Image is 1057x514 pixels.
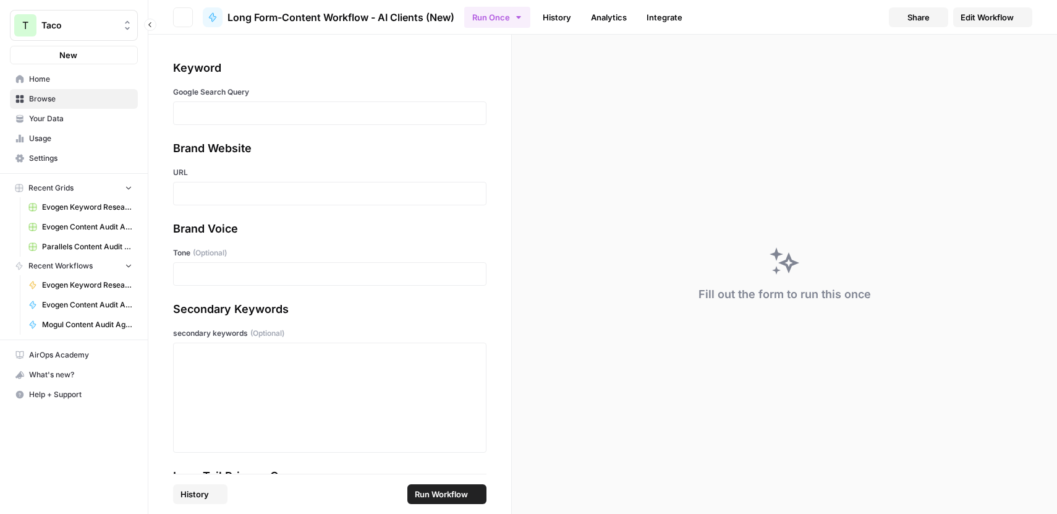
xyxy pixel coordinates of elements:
[889,7,948,27] button: Share
[42,319,132,330] span: Mogul Content Audit Agent
[173,328,486,339] label: secondary keywords
[41,19,116,32] span: Taco
[250,328,284,339] span: (Optional)
[59,49,77,61] span: New
[698,286,871,303] div: Fill out the form to run this once
[173,247,486,259] label: Tone
[464,7,530,28] button: Run Once
[10,46,138,64] button: New
[173,301,486,318] div: Secondary Keywords
[173,167,486,178] label: URL
[23,197,138,217] a: Evogen Keyword Research Agent Grid
[42,299,132,311] span: Evogen Content Audit Agent
[23,275,138,295] a: Evogen Keyword Research Agent
[42,241,132,252] span: Parallels Content Audit Agent Grid
[173,468,486,485] div: Long Tail Primary Query
[953,7,1032,27] a: Edit Workflow
[639,7,690,27] a: Integrate
[11,366,137,384] div: What's new?
[28,182,74,194] span: Recent Grids
[173,484,227,504] button: History
[173,220,486,238] div: Brand Voice
[584,7,634,27] a: Analytics
[29,133,132,144] span: Usage
[29,93,132,105] span: Browse
[29,349,132,361] span: AirOps Academy
[173,87,486,98] label: Google Search Query
[42,280,132,291] span: Evogen Keyword Research Agent
[29,153,132,164] span: Settings
[29,113,132,124] span: Your Data
[42,202,132,213] span: Evogen Keyword Research Agent Grid
[10,365,138,385] button: What's new?
[10,10,138,41] button: Workspace: Taco
[42,221,132,233] span: Evogen Content Audit Agent Grid
[180,488,209,500] span: History
[193,247,227,259] span: (Optional)
[28,260,93,272] span: Recent Workflows
[10,148,138,168] a: Settings
[22,18,28,33] span: T
[407,484,486,504] button: Run Workflow
[10,109,138,129] a: Your Data
[10,89,138,109] a: Browse
[227,10,454,25] span: Long Form-Content Workflow - AI Clients (New)
[10,345,138,365] a: AirOps Academy
[10,257,138,275] button: Recent Workflows
[23,237,138,257] a: Parallels Content Audit Agent Grid
[23,217,138,237] a: Evogen Content Audit Agent Grid
[173,59,486,77] div: Keyword
[10,385,138,405] button: Help + Support
[23,315,138,335] a: Mogul Content Audit Agent
[23,295,138,315] a: Evogen Content Audit Agent
[10,129,138,148] a: Usage
[10,179,138,197] button: Recent Grids
[203,7,454,27] a: Long Form-Content Workflow - AI Clients (New)
[961,11,1014,24] span: Edit Workflow
[415,488,468,500] span: Run Workflow
[907,11,930,24] span: Share
[535,7,579,27] a: History
[29,389,132,400] span: Help + Support
[173,140,486,157] div: Brand Website
[29,74,132,85] span: Home
[10,69,138,89] a: Home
